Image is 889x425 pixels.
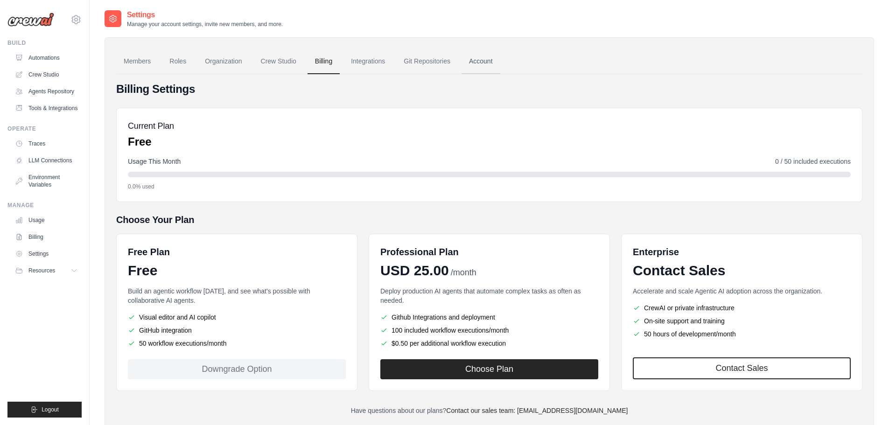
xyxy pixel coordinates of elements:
[11,153,82,168] a: LLM Connections
[11,230,82,244] a: Billing
[128,262,346,279] div: Free
[128,339,346,348] li: 50 workflow executions/month
[633,262,851,279] div: Contact Sales
[775,157,851,166] span: 0 / 50 included executions
[11,136,82,151] a: Traces
[128,286,346,305] p: Build an agentic workflow [DATE], and see what's possible with collaborative AI agents.
[633,286,851,296] p: Accelerate and scale Agentic AI adoption across the organization.
[7,202,82,209] div: Manage
[128,326,346,335] li: GitHub integration
[116,406,862,415] p: Have questions about our plans?
[380,245,459,258] h6: Professional Plan
[7,402,82,418] button: Logout
[380,339,598,348] li: $0.50 per additional workflow execution
[380,286,598,305] p: Deploy production AI agents that automate complex tasks as often as needed.
[633,303,851,313] li: CrewAI or private infrastructure
[128,157,181,166] span: Usage This Month
[380,262,449,279] span: USD 25.00
[162,49,194,74] a: Roles
[11,246,82,261] a: Settings
[633,357,851,379] a: Contact Sales
[128,359,346,379] div: Downgrade Option
[446,407,628,414] a: Contact our sales team: [EMAIL_ADDRESS][DOMAIN_NAME]
[7,13,54,27] img: Logo
[11,263,82,278] button: Resources
[343,49,392,74] a: Integrations
[128,245,170,258] h6: Free Plan
[11,170,82,192] a: Environment Variables
[11,50,82,65] a: Automations
[380,313,598,322] li: Github Integrations and deployment
[308,49,340,74] a: Billing
[128,134,174,149] p: Free
[11,67,82,82] a: Crew Studio
[42,406,59,413] span: Logout
[116,82,862,97] h4: Billing Settings
[633,245,851,258] h6: Enterprise
[128,183,154,190] span: 0.0% used
[7,125,82,132] div: Operate
[28,267,55,274] span: Resources
[128,313,346,322] li: Visual editor and AI copilot
[633,329,851,339] li: 50 hours of development/month
[11,84,82,99] a: Agents Repository
[633,316,851,326] li: On-site support and training
[396,49,458,74] a: Git Repositories
[7,39,82,47] div: Build
[380,359,598,379] button: Choose Plan
[127,9,283,21] h2: Settings
[116,213,862,226] h5: Choose Your Plan
[451,266,476,279] span: /month
[253,49,304,74] a: Crew Studio
[127,21,283,28] p: Manage your account settings, invite new members, and more.
[128,119,174,132] h5: Current Plan
[380,326,598,335] li: 100 included workflow executions/month
[462,49,500,74] a: Account
[116,49,158,74] a: Members
[197,49,249,74] a: Organization
[11,101,82,116] a: Tools & Integrations
[11,213,82,228] a: Usage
